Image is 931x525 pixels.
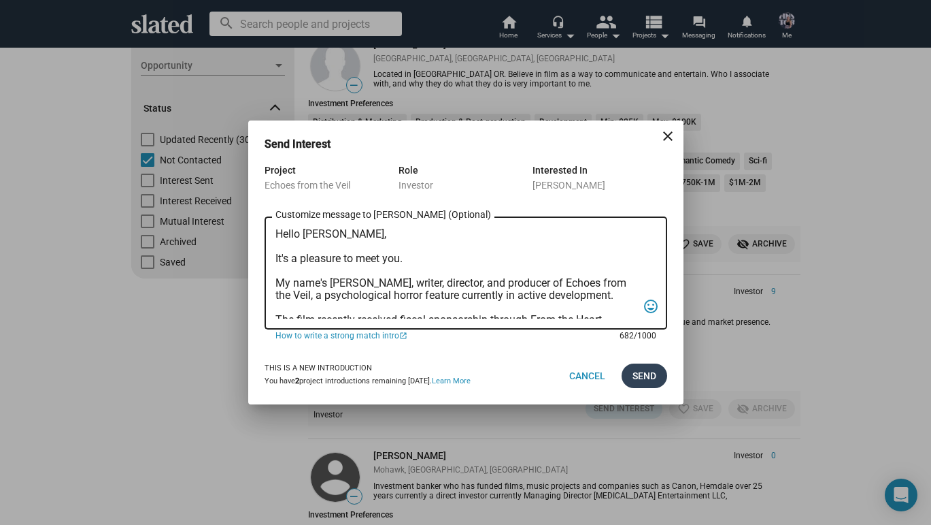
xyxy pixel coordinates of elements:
div: Project [265,162,399,178]
mat-icon: tag_faces [643,296,659,317]
button: Cancel [558,364,616,388]
span: Cancel [569,364,605,388]
mat-icon: close [660,128,676,144]
mat-icon: open_in_new [399,331,407,342]
span: Send [632,364,656,388]
div: [PERSON_NAME] [532,178,666,192]
mat-hint: 682/1000 [620,331,656,342]
strong: This is a new introduction [265,364,372,372]
div: Role [399,162,532,178]
b: 2 [295,377,299,385]
div: You have project introductions remaining [DATE]. [265,377,471,387]
button: Send [622,364,667,388]
a: How to write a strong match intro [275,330,610,342]
h3: Send Interest [265,137,350,151]
div: Interested In [532,162,666,178]
div: Investor [399,178,532,192]
a: Learn More [432,377,471,385]
div: Echoes from the Veil [265,178,399,192]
